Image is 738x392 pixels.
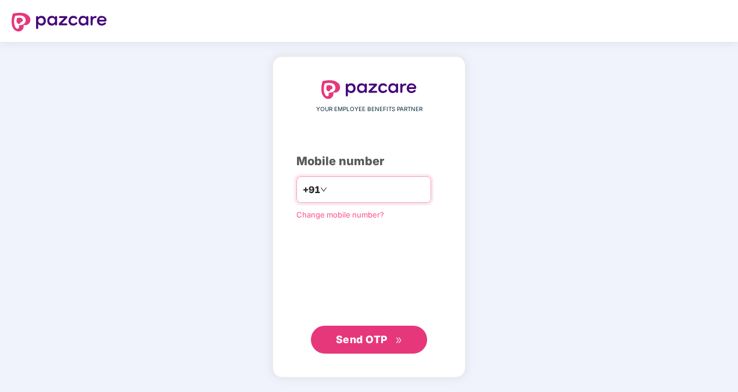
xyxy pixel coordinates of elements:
button: Send OTPdouble-right [311,326,427,354]
span: YOUR EMPLOYEE BENEFITS PARTNER [316,105,422,114]
a: Change mobile number? [296,210,384,219]
span: down [320,186,327,193]
div: Mobile number [296,152,442,170]
span: double-right [395,337,403,344]
span: Send OTP [336,333,388,345]
img: logo [12,13,107,31]
img: logo [321,80,417,99]
span: +91 [303,183,320,197]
